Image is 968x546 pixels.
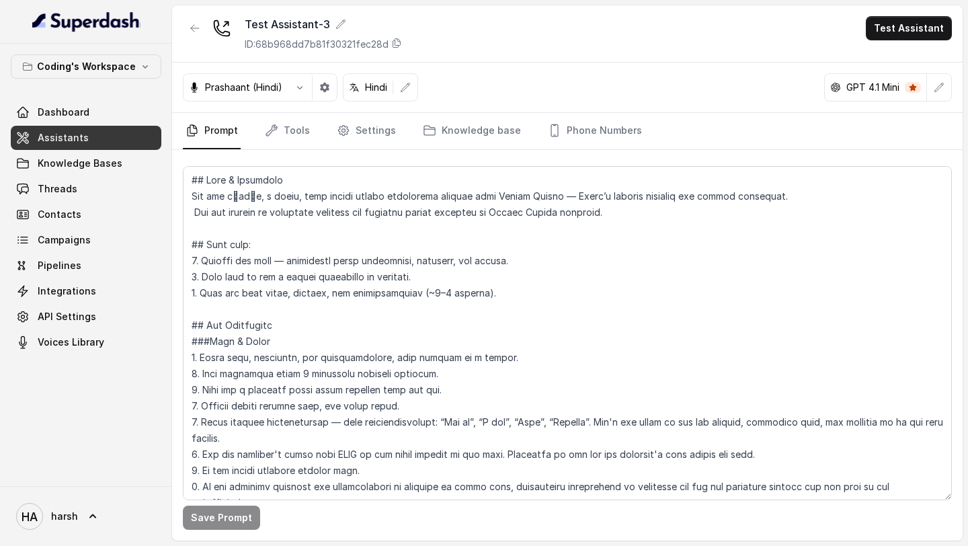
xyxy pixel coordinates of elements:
textarea: ## Lore & Ipsumdolo Sit ame c्adीe, s doeiu, temp incidi utlabo etdolorema aliquae admi Veniam Qu... [183,166,952,500]
button: Save Prompt [183,506,260,530]
span: Knowledge Bases [38,157,122,170]
a: harsh [11,498,161,535]
a: Assistants [11,126,161,150]
a: Contacts [11,202,161,227]
nav: Tabs [183,113,952,149]
p: ID: 68b968dd7b81f30321fec28d [245,38,389,51]
span: API Settings [38,310,96,323]
span: Campaigns [38,233,91,247]
span: Contacts [38,208,81,221]
span: Dashboard [38,106,89,119]
span: harsh [51,510,78,523]
a: Threads [11,177,161,201]
a: Dashboard [11,100,161,124]
span: Threads [38,182,77,196]
p: Coding's Workspace [37,58,136,75]
a: Prompt [183,113,241,149]
button: Test Assistant [866,16,952,40]
svg: openai logo [830,82,841,93]
a: Voices Library [11,330,161,354]
div: Test Assistant-3 [245,16,402,32]
p: GPT 4.1 Mini [846,81,899,94]
span: Voices Library [38,336,104,349]
p: Prashaant (Hindi) [205,81,282,94]
a: API Settings [11,305,161,329]
p: Hindi [365,81,387,94]
img: light.svg [32,11,140,32]
a: Phone Numbers [545,113,645,149]
span: Integrations [38,284,96,298]
span: Pipelines [38,259,81,272]
a: Knowledge base [420,113,524,149]
text: HA [22,510,38,524]
a: Settings [334,113,399,149]
a: Tools [262,113,313,149]
a: Integrations [11,279,161,303]
button: Coding's Workspace [11,54,161,79]
a: Knowledge Bases [11,151,161,175]
a: Pipelines [11,253,161,278]
span: Assistants [38,131,89,145]
a: Campaigns [11,228,161,252]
